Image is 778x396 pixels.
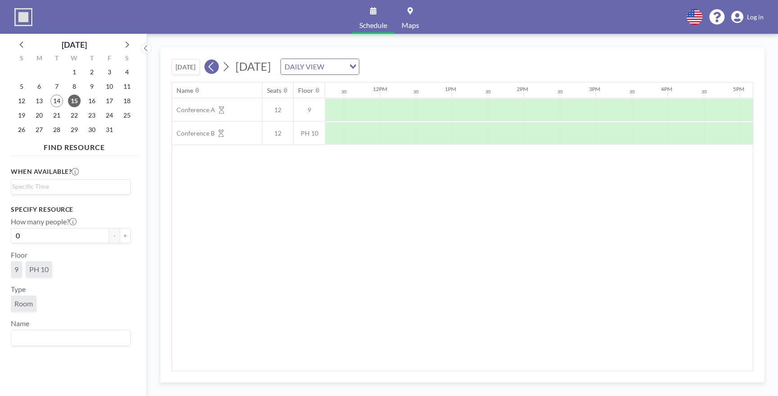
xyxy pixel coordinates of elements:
[103,123,116,136] span: Friday, October 31, 2025
[294,106,325,114] span: 9
[11,330,130,346] div: Search for option
[62,38,87,51] div: [DATE]
[341,89,347,95] div: 30
[283,61,326,73] span: DAILY VIEW
[109,228,120,243] button: -
[262,129,293,137] span: 12
[298,86,313,95] div: Floor
[50,95,63,107] span: Tuesday, October 14, 2025
[11,250,27,259] label: Floor
[15,80,28,93] span: Sunday, October 5, 2025
[172,106,215,114] span: Conference A
[48,53,66,65] div: T
[31,53,48,65] div: M
[68,109,81,122] span: Wednesday, October 22, 2025
[373,86,387,92] div: 12PM
[15,109,28,122] span: Sunday, October 19, 2025
[701,89,707,95] div: 30
[11,217,77,226] label: How many people?
[14,8,32,26] img: organization-logo
[15,95,28,107] span: Sunday, October 12, 2025
[121,66,133,78] span: Saturday, October 4, 2025
[359,22,387,29] span: Schedule
[629,89,635,95] div: 30
[13,53,31,65] div: S
[86,123,98,136] span: Thursday, October 30, 2025
[66,53,83,65] div: W
[86,95,98,107] span: Thursday, October 16, 2025
[172,59,200,75] button: [DATE]
[445,86,456,92] div: 1PM
[50,123,63,136] span: Tuesday, October 28, 2025
[68,80,81,93] span: Wednesday, October 8, 2025
[11,285,26,294] label: Type
[33,95,45,107] span: Monday, October 13, 2025
[86,80,98,93] span: Thursday, October 9, 2025
[120,228,131,243] button: +
[11,139,138,152] h4: FIND RESOURCE
[14,299,33,308] span: Room
[11,205,131,214] h3: Specify resource
[747,13,764,21] span: Log in
[517,86,528,92] div: 2PM
[327,61,344,73] input: Search for option
[267,86,281,95] div: Seats
[485,89,491,95] div: 30
[12,182,125,191] input: Search for option
[33,123,45,136] span: Monday, October 27, 2025
[121,80,133,93] span: Saturday, October 11, 2025
[121,109,133,122] span: Saturday, October 25, 2025
[557,89,563,95] div: 30
[103,80,116,93] span: Friday, October 10, 2025
[15,123,28,136] span: Sunday, October 26, 2025
[83,53,100,65] div: T
[661,86,672,92] div: 4PM
[103,95,116,107] span: Friday, October 17, 2025
[262,106,293,114] span: 12
[172,129,215,137] span: Conference B
[733,86,744,92] div: 5PM
[86,66,98,78] span: Thursday, October 2, 2025
[33,80,45,93] span: Monday, October 6, 2025
[68,66,81,78] span: Wednesday, October 1, 2025
[235,59,271,73] span: [DATE]
[413,89,419,95] div: 30
[29,265,49,273] span: PH 10
[118,53,136,65] div: S
[281,59,359,74] div: Search for option
[100,53,118,65] div: F
[11,180,130,193] div: Search for option
[68,95,81,107] span: Wednesday, October 15, 2025
[14,265,18,273] span: 9
[589,86,600,92] div: 3PM
[12,332,125,344] input: Search for option
[731,11,764,23] a: Log in
[121,95,133,107] span: Saturday, October 18, 2025
[50,109,63,122] span: Tuesday, October 21, 2025
[103,66,116,78] span: Friday, October 3, 2025
[294,129,325,137] span: PH 10
[33,109,45,122] span: Monday, October 20, 2025
[103,109,116,122] span: Friday, October 24, 2025
[11,319,29,328] label: Name
[176,86,193,95] div: Name
[50,80,63,93] span: Tuesday, October 7, 2025
[402,22,419,29] span: Maps
[68,123,81,136] span: Wednesday, October 29, 2025
[86,109,98,122] span: Thursday, October 23, 2025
